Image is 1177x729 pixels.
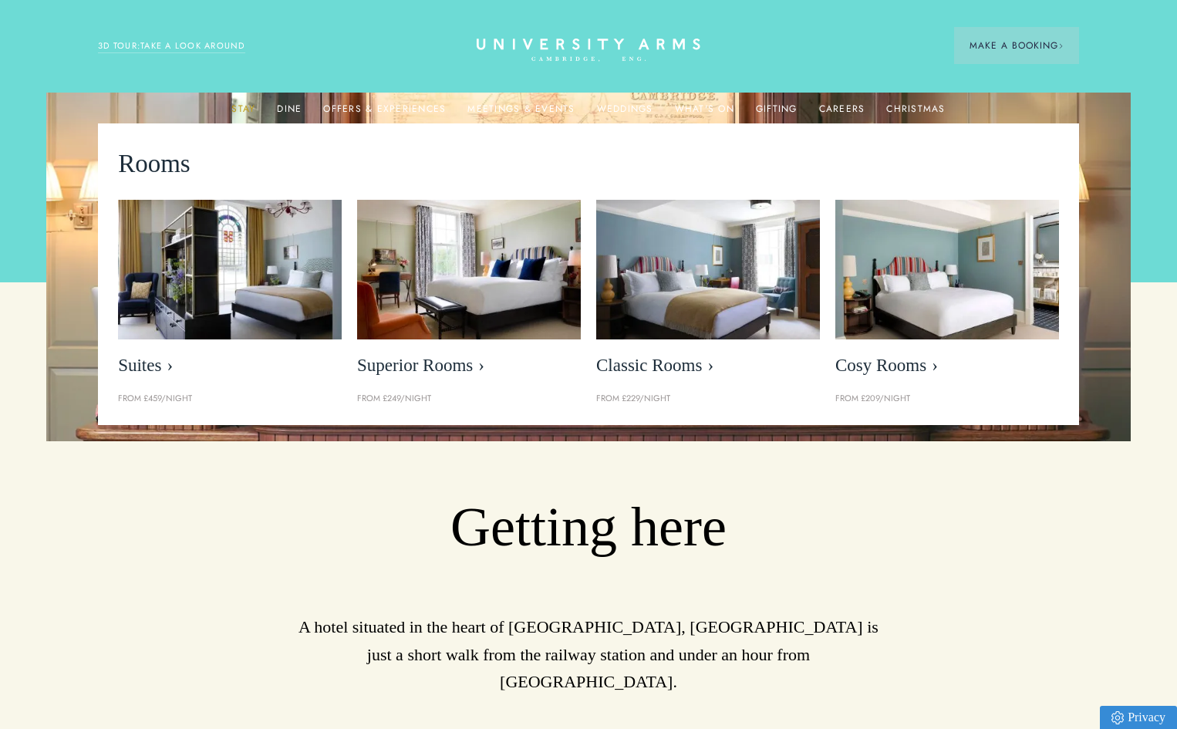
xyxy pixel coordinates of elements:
img: image-5bdf0f703dacc765be5ca7f9d527278f30b65e65-400x250-jpg [357,200,581,339]
img: image-0c4e569bfe2498b75de12d7d88bf10a1f5f839d4-400x250-jpg [835,200,1059,339]
a: Gifting [756,103,798,123]
a: Dine [277,103,302,123]
a: Meetings & Events [467,103,575,123]
a: Stay [231,103,255,123]
a: 3D TOUR:TAKE A LOOK AROUND [98,39,245,53]
img: image-7eccef6fe4fe90343db89eb79f703814c40db8b4-400x250-jpg [596,200,820,339]
a: Careers [819,103,865,123]
p: From £459/night [118,392,342,406]
img: Arrow icon [1058,43,1064,49]
h1: Getting here [98,494,1079,561]
a: Weddings [597,103,653,123]
p: From £229/night [596,392,820,406]
span: Make a Booking [970,39,1064,52]
button: Make a BookingArrow icon [954,27,1079,64]
p: From £249/night [357,392,581,406]
a: Christmas [886,103,945,123]
a: image-7eccef6fe4fe90343db89eb79f703814c40db8b4-400x250-jpg Classic Rooms [596,200,820,384]
a: image-5bdf0f703dacc765be5ca7f9d527278f30b65e65-400x250-jpg Superior Rooms [357,200,581,384]
span: Classic Rooms [596,355,820,376]
span: Cosy Rooms [835,355,1059,376]
span: Suites [118,355,342,376]
img: Privacy [1111,711,1124,724]
a: image-21e87f5add22128270780cf7737b92e839d7d65d-400x250-jpg Suites [118,200,342,384]
a: Offers & Experiences [323,103,446,123]
img: image-5623dd55eb3be5e1f220c14097a2109fa32372e4-2048x1119-jpg [46,93,1131,441]
a: Privacy [1100,706,1177,729]
p: From £209/night [835,392,1059,406]
span: Superior Rooms [357,355,581,376]
a: What's On [675,103,734,123]
span: Rooms [118,143,191,184]
img: image-21e87f5add22128270780cf7737b92e839d7d65d-400x250-jpg [118,200,342,339]
a: Home [477,39,700,62]
a: image-0c4e569bfe2498b75de12d7d88bf10a1f5f839d4-400x250-jpg Cosy Rooms [835,200,1059,384]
